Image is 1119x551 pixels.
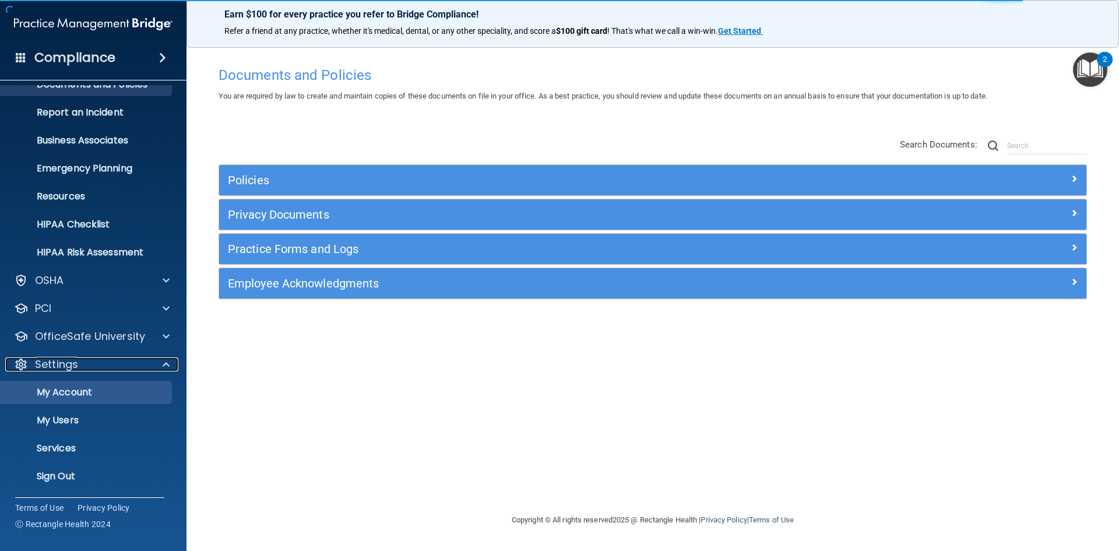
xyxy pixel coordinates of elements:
a: Terms of Use [15,502,64,514]
p: PCI [35,301,51,315]
button: Open Resource Center, 2 new notifications [1073,52,1107,87]
p: My Account [8,387,167,398]
a: Terms of Use [749,515,794,524]
a: Get Started [718,26,763,36]
a: Privacy Documents [228,205,1078,224]
p: Sign Out [8,471,167,482]
div: Copyright © All rights reserved 2025 @ Rectangle Health | | [440,501,865,539]
span: Refer a friend at any practice, whether it's medical, dental, or any other speciality, and score a [224,26,556,36]
p: Resources [8,191,167,202]
a: Policies [228,171,1078,189]
a: OSHA [14,273,170,287]
input: Search [1007,137,1087,155]
p: My Users [8,415,167,426]
p: Report an Incident [8,107,167,118]
span: Ⓒ Rectangle Health 2024 [15,518,111,530]
p: Settings [35,357,78,371]
p: Documents and Policies [8,79,167,90]
p: Earn $100 for every practice you refer to Bridge Compliance! [224,9,1081,20]
strong: Get Started [718,26,761,36]
a: Employee Acknowledgments [228,274,1078,293]
div: 2 [1103,59,1107,75]
p: OSHA [35,273,64,287]
a: Privacy Policy [78,502,130,514]
img: ic-search.3b580494.png [988,141,998,151]
h5: Policies [228,174,861,187]
span: Search Documents: [900,139,977,150]
a: Privacy Policy [701,515,747,524]
h5: Practice Forms and Logs [228,243,861,255]
p: Business Associates [8,135,167,146]
span: ! That's what we call a win-win. [607,26,718,36]
p: OfficeSafe University [35,329,145,343]
a: Settings [14,357,170,371]
p: Emergency Planning [8,163,167,174]
a: Practice Forms and Logs [228,240,1078,258]
h4: Documents and Policies [219,68,1087,83]
p: HIPAA Risk Assessment [8,247,167,258]
h4: Compliance [34,50,115,66]
strong: $100 gift card [556,26,607,36]
a: OfficeSafe University [14,329,170,343]
p: HIPAA Checklist [8,219,167,230]
a: PCI [14,301,170,315]
img: PMB logo [14,12,173,36]
span: You are required by law to create and maintain copies of these documents on file in your office. ... [219,92,987,100]
h5: Employee Acknowledgments [228,277,861,290]
h5: Privacy Documents [228,208,861,221]
p: Services [8,443,167,454]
